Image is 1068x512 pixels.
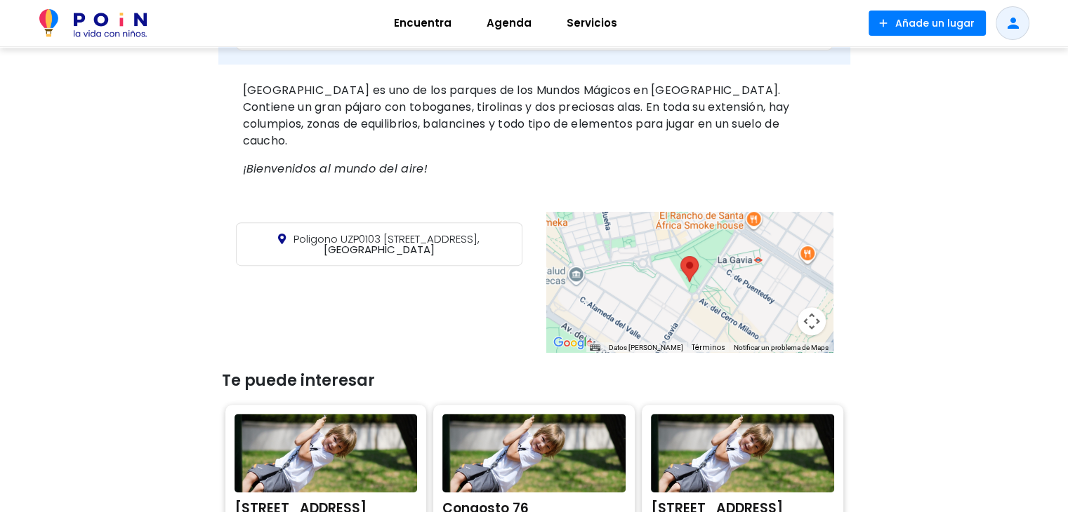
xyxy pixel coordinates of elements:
img: Congosto 76 [442,414,626,492]
span: Agenda [480,12,538,34]
button: Añade un lugar [869,11,986,36]
a: Abre esta zona en Google Maps (se abre en una nueva ventana) [550,334,596,352]
h3: Te puede interesar [222,372,847,390]
em: ¡Bienvenidos al mundo del aire! [243,161,428,177]
img: POiN [39,9,147,37]
button: Combinaciones de teclas [590,343,600,353]
a: Términos [692,342,725,353]
a: Notificar un problema de Maps [734,344,829,351]
a: Encuentra [376,6,469,40]
span: Poligono UZP0103 [STREET_ADDRESS], [294,231,480,246]
a: Agenda [469,6,549,40]
span: Encuentra [388,12,458,34]
button: Datos del mapa [609,343,683,353]
img: Avenida La Gavia 66 [235,414,418,492]
button: Controles de visualización del mapa [798,307,826,335]
p: [GEOGRAPHIC_DATA] es uno de los parques de los Mundos Mágicos en [GEOGRAPHIC_DATA]. Contiene un g... [243,82,826,149]
a: Servicios [549,6,635,40]
span: [GEOGRAPHIC_DATA] [294,231,480,257]
span: Servicios [560,12,624,34]
img: Google [550,334,596,352]
img: Avenida Ensanche De Vallecas 14 [651,414,834,492]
